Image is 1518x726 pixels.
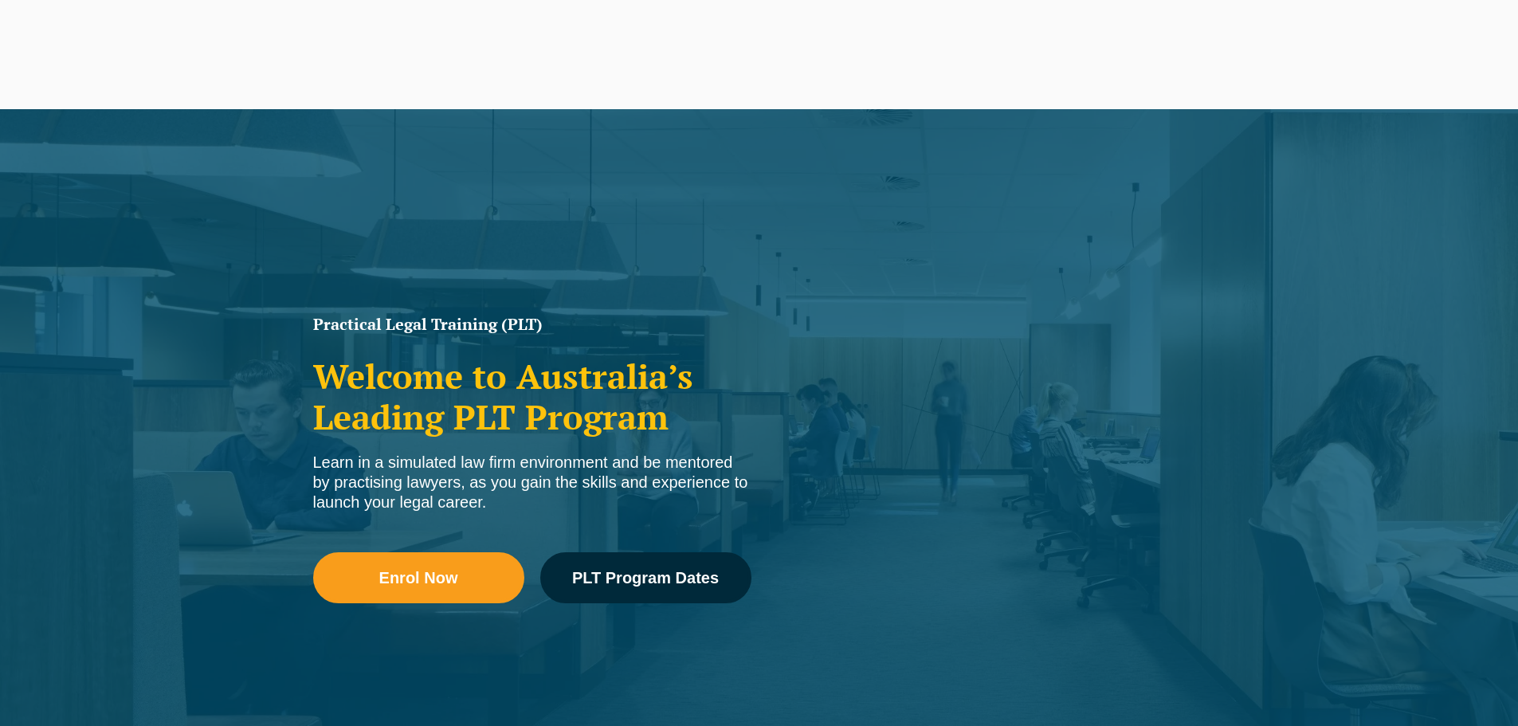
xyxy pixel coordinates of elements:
a: PLT Program Dates [540,552,751,603]
div: Learn in a simulated law firm environment and be mentored by practising lawyers, as you gain the ... [313,453,751,512]
h1: Practical Legal Training (PLT) [313,316,751,332]
span: PLT Program Dates [572,570,719,586]
span: Enrol Now [379,570,458,586]
h2: Welcome to Australia’s Leading PLT Program [313,356,751,437]
a: Enrol Now [313,552,524,603]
